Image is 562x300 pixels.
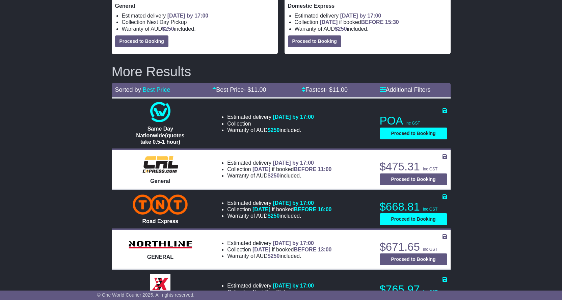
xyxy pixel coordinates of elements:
[332,86,348,93] span: 11.00
[423,247,437,252] span: inc GST
[227,172,331,179] li: Warranty of AUD included.
[318,166,332,172] span: 11:00
[227,246,331,253] li: Collection
[380,173,447,185] button: Proceed to Booking
[288,35,341,47] button: Proceed to Booking
[271,213,280,219] span: 250
[380,200,447,214] p: $668.81
[150,274,170,294] img: Border Express: Express Bulk Service
[380,160,447,173] p: $475.31
[338,26,347,32] span: 250
[244,86,266,93] span: - $
[423,207,437,212] span: inc GST
[302,86,348,93] a: Fastest- $11.00
[122,26,274,32] li: Warranty of AUD included.
[252,247,270,252] span: [DATE]
[288,3,447,9] p: Domestic Express
[318,207,332,212] span: 16:00
[295,12,447,19] li: Estimated delivery
[273,240,314,246] span: [DATE] by 17:00
[150,102,170,122] img: One World Courier: Same Day Nationwide(quotes take 0.5-1 hour)
[273,160,314,166] span: [DATE] by 17:00
[380,86,431,93] a: Additional Filters
[162,26,174,32] span: $
[167,13,209,19] span: [DATE] by 17:00
[252,166,331,172] span: if booked
[318,247,332,252] span: 13:00
[115,86,141,93] span: Sorted by
[273,283,314,289] span: [DATE] by 17:00
[127,239,194,250] img: Northline Distribution: GENERAL
[227,253,331,259] li: Warranty of AUD included.
[227,166,331,172] li: Collection
[115,35,168,47] button: Proceed to Booking
[227,160,331,166] li: Estimated delivery
[227,127,314,133] li: Warranty of AUD included.
[138,154,183,174] img: CRL: General
[294,166,316,172] span: BEFORE
[380,283,447,296] p: $765.97
[252,207,270,212] span: [DATE]
[271,173,280,179] span: 250
[320,19,338,25] span: [DATE]
[294,207,316,212] span: BEFORE
[380,114,447,128] p: POA
[165,26,174,32] span: 250
[227,213,331,219] li: Warranty of AUD included.
[423,167,437,171] span: inc GST
[271,253,280,259] span: 250
[340,13,381,19] span: [DATE] by 17:00
[380,128,447,139] button: Proceed to Booking
[268,127,280,133] span: $
[115,3,274,9] p: General
[136,126,184,144] span: Same Day Nationwide(quotes take 0.5-1 hour)
[361,19,384,25] span: BEFORE
[252,289,292,295] span: Next Day Pickup
[227,240,331,246] li: Estimated delivery
[325,86,348,93] span: - $
[268,173,280,179] span: $
[227,200,331,206] li: Estimated delivery
[147,254,173,260] span: GENERAL
[143,86,170,93] a: Best Price
[335,26,347,32] span: $
[227,282,314,289] li: Estimated delivery
[273,114,314,120] span: [DATE] by 17:00
[252,207,331,212] span: if booked
[380,240,447,254] p: $671.65
[252,166,270,172] span: [DATE]
[271,127,280,133] span: 250
[423,290,437,294] span: inc GST
[142,218,179,224] span: Road Express
[406,121,420,126] span: inc GST
[268,213,280,219] span: $
[227,289,314,295] li: Collection
[227,120,314,127] li: Collection
[97,292,195,298] span: © One World Courier 2025. All rights reserved.
[380,253,447,265] button: Proceed to Booking
[294,247,316,252] span: BEFORE
[122,12,274,19] li: Estimated delivery
[227,206,331,213] li: Collection
[252,247,331,252] span: if booked
[380,213,447,225] button: Proceed to Booking
[133,194,188,215] img: TNT Domestic: Road Express
[295,19,447,25] li: Collection
[268,253,280,259] span: $
[150,178,170,184] span: General
[385,19,399,25] span: 15:30
[295,26,447,32] li: Warranty of AUD included.
[147,19,187,25] span: Next Day Pickup
[212,86,266,93] a: Best Price- $11.00
[227,114,314,120] li: Estimated delivery
[320,19,399,25] span: if booked
[273,200,314,206] span: [DATE] by 17:00
[251,86,266,93] span: 11.00
[112,64,451,79] h2: More Results
[122,19,274,25] li: Collection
